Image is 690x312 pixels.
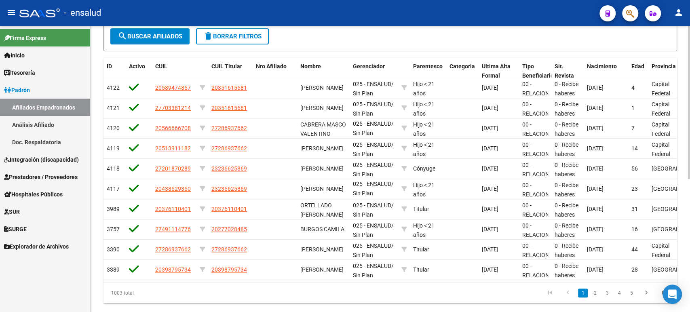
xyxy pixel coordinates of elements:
span: Capital Federal [652,141,670,157]
span: 23236625869 [211,165,247,172]
span: 27491114776 [155,226,191,232]
mat-icon: person [674,8,684,17]
span: 14 [631,145,638,152]
span: Cónyuge [413,165,435,172]
span: 00 - RELACION DE DEPENDENCIA [522,202,560,236]
span: 20398795734 [155,266,191,273]
span: 025 - ENSALUD [353,222,391,229]
span: 025 - ENSALUD [353,162,391,168]
span: Titular [413,246,429,253]
span: Inicio [4,51,25,60]
span: 00 - RELACION DE DEPENDENCIA [522,242,560,276]
span: Hijo < 21 años [413,182,435,198]
span: Hijo < 21 años [413,81,435,97]
span: [DATE] [587,165,603,172]
span: 28 [631,266,638,273]
span: 27286937662 [211,145,247,152]
span: [DATE] [587,145,603,152]
span: 3757 [107,226,120,232]
span: 0 - Recibe haberes regularmente [555,242,588,268]
li: page 1 [577,286,589,300]
span: 00 - RELACION DE DEPENDENCIA [522,81,560,115]
datatable-header-cell: Nacimiento [584,58,628,84]
span: [PERSON_NAME] [300,186,344,192]
span: BURGOS CAMILA [300,226,344,232]
span: 4122 [107,84,120,91]
div: [DATE] [482,124,516,133]
span: 7 [631,125,635,131]
span: 00 - RELACION DE DEPENDENCIA [522,162,560,196]
span: [DATE] [587,186,603,192]
span: Hospitales Públicos [4,190,63,199]
span: 3390 [107,246,120,253]
datatable-header-cell: Provincia [648,58,681,84]
span: [PERSON_NAME] [300,266,344,273]
span: 0 - Recibe haberes regularmente [555,141,588,167]
span: Parentesco [413,63,443,70]
span: Hijo < 21 años [413,121,435,137]
span: Titular [413,206,429,212]
div: [DATE] [482,245,516,254]
datatable-header-cell: Nombre [297,58,350,84]
span: Capital Federal [652,242,670,258]
div: [DATE] [482,83,516,93]
span: 20398795734 [211,266,247,273]
span: Hijo < 21 años [413,101,435,117]
span: 20566666708 [155,125,191,131]
span: 27201870289 [155,165,191,172]
span: 0 - Recibe haberes regularmente [555,81,588,106]
span: [DATE] [587,84,603,91]
button: Borrar Filtros [196,28,269,44]
a: 1 [578,289,588,297]
datatable-header-cell: ID [103,58,126,84]
span: [PERSON_NAME] [300,145,344,152]
span: 44 [631,246,638,253]
span: [PERSON_NAME] [300,165,344,172]
div: [DATE] [482,164,516,173]
div: [DATE] [482,184,516,194]
span: [DATE] [587,125,603,131]
span: [DATE] [587,105,603,111]
span: 4117 [107,186,120,192]
span: Gerenciador [353,63,385,70]
span: 27286937662 [211,246,247,253]
span: 00 - RELACION DE DEPENDENCIA [522,101,560,135]
span: Edad [631,63,644,70]
span: [PERSON_NAME] [300,246,344,253]
span: 00 - RELACION DE DEPENDENCIA [522,263,560,297]
span: ID [107,63,112,70]
span: 0 - Recibe haberes regularmente [555,222,588,247]
span: 1 [631,105,635,111]
div: [DATE] [482,204,516,214]
div: [DATE] [482,144,516,153]
a: 5 [627,289,636,297]
a: 2 [590,289,600,297]
span: Categoria [449,63,475,70]
span: 3389 [107,266,120,273]
a: 3 [602,289,612,297]
span: 20376110401 [155,206,191,212]
div: [DATE] [482,225,516,234]
div: [DATE] [482,103,516,113]
span: 20513911182 [155,145,191,152]
span: 4121 [107,105,120,111]
datatable-header-cell: CUIL [152,58,196,84]
span: Hijo < 21 años [413,222,435,238]
datatable-header-cell: Gerenciador [350,58,398,84]
span: 0 - Recibe haberes regularmente [555,121,588,146]
button: Buscar Afiliados [110,28,190,44]
div: 1003 total [103,283,217,303]
span: 0 - Recibe haberes regularmente [555,101,588,126]
span: 20351615681 [211,84,247,91]
span: 3989 [107,206,120,212]
span: CUIL Titular [211,63,242,70]
span: SUR [4,207,20,216]
span: 4 [631,84,635,91]
mat-icon: search [118,31,127,41]
span: 56 [631,165,638,172]
span: Titular [413,266,429,273]
li: page 3 [601,286,613,300]
datatable-header-cell: CUIL Titular [208,58,253,84]
span: Capital Federal [652,101,670,117]
span: [DATE] [587,206,603,212]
